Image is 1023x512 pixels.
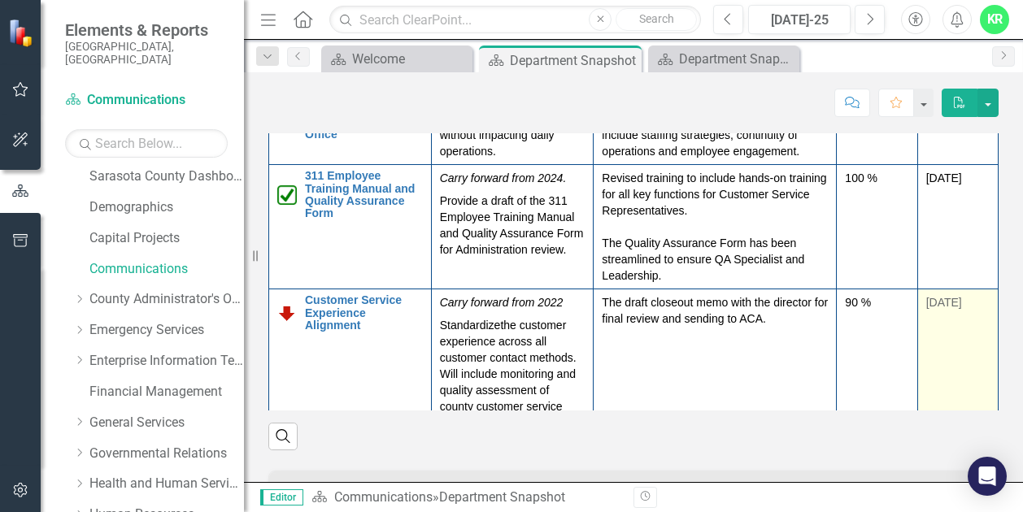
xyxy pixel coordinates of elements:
[89,290,244,309] a: County Administrator's Office
[754,11,845,30] div: [DATE]-25
[845,170,908,186] div: 100 %
[260,489,303,505] span: Editor
[89,260,244,279] a: Communications
[652,49,795,69] a: Department Snapshot
[89,414,244,432] a: General Services
[89,167,244,186] a: Sarasota County Dashboard
[277,303,297,323] img: Below Plan
[8,19,37,47] img: ClearPoint Strategy
[89,383,244,401] a: Financial Management
[325,49,468,69] a: Welcome
[639,12,674,25] span: Search
[602,294,828,327] p: The draft closeout memo with the director for final review and sending to ACA.
[89,445,244,463] a: Governmental Relations
[431,165,594,289] td: Double-Click to Edit
[602,170,828,284] p: Revised training to include hands-on training for all key functions for Customer Service Represen...
[748,5,851,34] button: [DATE]-25
[594,165,837,289] td: Double-Click to Edit
[89,321,244,340] a: Emergency Services
[277,185,297,205] img: Completed
[439,489,565,505] div: Department Snapshot
[283,481,990,496] h3: Performance Highlights
[968,457,1007,496] div: Open Intercom Messenger
[305,294,423,332] a: Customer Service Experience Alignment
[926,171,962,184] span: [DATE]
[305,170,423,220] a: 311 Employee Training Manual and Quality Assurance Form
[440,319,585,462] span: the customer experience across all customer contact methods. Will include monitoring and quality ...
[352,49,468,69] div: Welcome
[89,352,244,371] a: Enterprise Information Technology
[440,296,564,309] em: Carry forward from 2022
[440,189,586,258] p: Provide a draft of the 311 Employee Training Manual and Quality Assurance Form for Administration...
[510,50,638,71] div: Department Snapshot
[926,296,962,309] span: [DATE]
[845,294,908,310] div: 90 %
[89,475,244,493] a: Health and Human Services
[679,49,795,69] div: Department Snapshot
[65,20,228,40] span: Elements & Reports
[311,488,621,507] div: »
[616,8,697,31] button: Search
[269,165,432,289] td: Double-Click to Edit Right Click for Context Menu
[89,229,244,248] a: Capital Projects
[440,319,501,332] span: Standardize
[89,198,244,217] a: Demographics
[65,129,228,158] input: Search Below...
[440,171,567,184] em: Carry forward from 2024.
[329,6,701,34] input: Search ClearPoint...
[334,489,433,505] a: Communications
[837,165,917,289] td: Double-Click to Edit
[65,91,228,110] a: Communications
[65,40,228,67] small: [GEOGRAPHIC_DATA], [GEOGRAPHIC_DATA]
[917,165,998,289] td: Double-Click to Edit
[980,5,1009,34] button: KR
